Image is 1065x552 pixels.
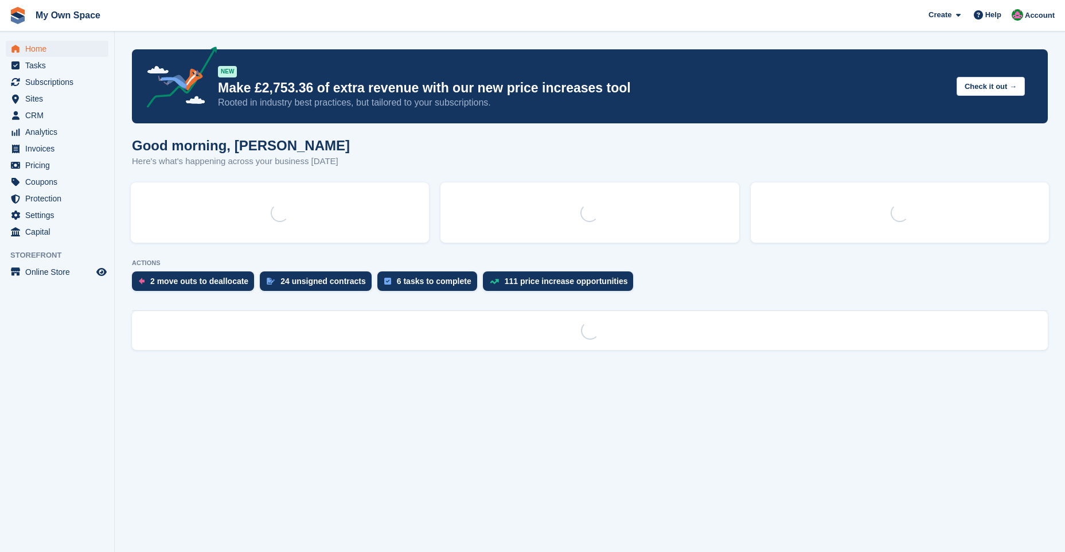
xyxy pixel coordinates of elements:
p: Here's what's happening across your business [DATE] [132,155,350,168]
p: Rooted in industry best practices, but tailored to your subscriptions. [218,96,947,109]
a: menu [6,224,108,240]
a: 111 price increase opportunities [483,271,639,297]
span: Invoices [25,141,94,157]
a: menu [6,74,108,90]
img: price-adjustments-announcement-icon-8257ccfd72463d97f412b2fc003d46551f7dbcb40ab6d574587a9cd5c0d94... [137,46,217,112]
p: ACTIONS [132,259,1048,267]
a: menu [6,141,108,157]
a: Preview store [95,265,108,279]
a: menu [6,107,108,123]
span: Analytics [25,124,94,140]
img: Lucy Parry [1012,9,1023,21]
a: 2 move outs to deallocate [132,271,260,297]
a: menu [6,91,108,107]
span: Capital [25,224,94,240]
img: contract_signature_icon-13c848040528278c33f63329250d36e43548de30e8caae1d1a13099fd9432cc5.svg [267,278,275,285]
span: Pricing [25,157,94,173]
img: move_outs_to_deallocate_icon-f764333ba52eb49d3ac5e1228854f67142a1ed5810a6f6cc68b1a99e826820c5.svg [139,278,145,285]
span: Storefront [10,250,114,261]
a: My Own Space [31,6,105,25]
a: menu [6,124,108,140]
div: 2 move outs to deallocate [150,277,248,286]
a: menu [6,174,108,190]
span: Coupons [25,174,94,190]
a: menu [6,264,108,280]
span: Subscriptions [25,74,94,90]
span: Protection [25,191,94,207]
img: task-75834270c22a3079a89374b754ae025e5fb1db73e45f91037f5363f120a921f8.svg [384,278,391,285]
div: 24 unsigned contracts [280,277,366,286]
span: Create [929,9,951,21]
a: menu [6,57,108,73]
span: Tasks [25,57,94,73]
span: Help [985,9,1001,21]
a: 6 tasks to complete [377,271,483,297]
span: CRM [25,107,94,123]
span: Account [1025,10,1055,21]
img: stora-icon-8386f47178a22dfd0bd8f6a31ec36ba5ce8667c1dd55bd0f319d3a0aa187defe.svg [9,7,26,24]
a: menu [6,157,108,173]
button: Check it out → [957,77,1025,96]
span: Home [25,41,94,57]
div: 6 tasks to complete [397,277,471,286]
span: Online Store [25,264,94,280]
div: 111 price increase opportunities [505,277,628,286]
h1: Good morning, [PERSON_NAME] [132,138,350,153]
span: Sites [25,91,94,107]
p: Make £2,753.36 of extra revenue with our new price increases tool [218,80,947,96]
a: menu [6,41,108,57]
a: menu [6,191,108,207]
span: Settings [25,207,94,223]
a: menu [6,207,108,223]
a: 24 unsigned contracts [260,271,377,297]
div: NEW [218,66,237,77]
img: price_increase_opportunities-93ffe204e8149a01c8c9dc8f82e8f89637d9d84a8eef4429ea346261dce0b2c0.svg [490,279,499,284]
